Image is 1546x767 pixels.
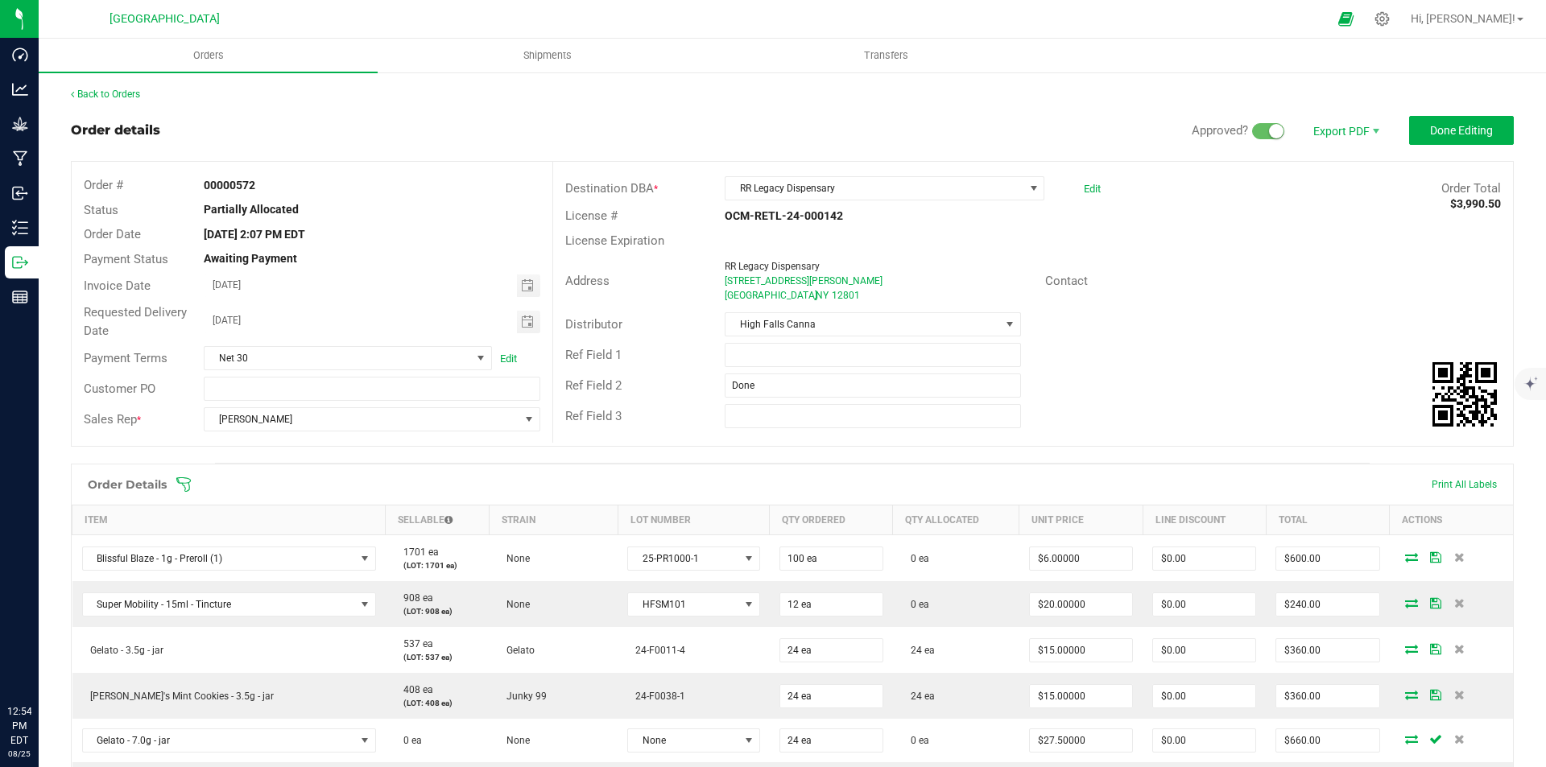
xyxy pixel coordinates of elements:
[565,181,654,196] span: Destination DBA
[903,599,929,610] span: 0 ea
[502,48,593,63] span: Shipments
[1276,729,1379,752] input: 0
[627,691,685,702] span: 24-F0038-1
[12,185,28,201] inline-svg: Inbound
[12,47,28,63] inline-svg: Dashboard
[1153,685,1255,707] input: 0
[832,290,860,301] span: 12801
[565,348,622,362] span: Ref Field 1
[1019,505,1143,535] th: Unit Price
[780,593,883,616] input: 0
[1276,639,1379,662] input: 0
[1424,552,1448,562] span: Save Order Detail
[725,275,883,287] span: [STREET_ADDRESS][PERSON_NAME]
[395,684,433,695] span: 408 ea
[628,729,738,752] span: None
[82,546,376,571] span: NO DATA FOUND
[84,278,151,293] span: Invoice Date
[204,179,255,192] strong: 00000572
[12,81,28,97] inline-svg: Analytics
[395,735,422,746] span: 0 ea
[770,505,893,535] th: Qty Ordered
[1448,690,1472,699] span: Delete Order Detail
[1276,685,1379,707] input: 0
[489,505,618,535] th: Strain
[842,48,930,63] span: Transfers
[110,12,220,26] span: [GEOGRAPHIC_DATA]
[1084,183,1101,195] a: Edit
[628,547,738,570] span: 25-PR1000-1
[12,220,28,236] inline-svg: Inventory
[1390,505,1513,535] th: Actions
[7,748,31,760] p: 08/25
[1030,639,1132,662] input: 0
[16,638,64,687] iframe: Resource center
[627,645,685,656] span: 24-F0011-4
[84,203,118,217] span: Status
[717,39,1056,72] a: Transfers
[517,311,540,333] span: Toggle calendar
[82,592,376,616] span: NO DATA FOUND
[83,729,355,752] span: Gelato - 7.0g - jar
[395,605,480,617] p: (LOT: 908 ea)
[205,347,471,369] span: Net 30
[565,317,622,332] span: Distributor
[1424,644,1448,654] span: Save Order Detail
[1424,690,1448,699] span: Save Order Detail
[1153,547,1255,570] input: 0
[1430,124,1493,137] span: Done Editing
[83,547,355,570] span: Blissful Blaze - 1g - Preroll (1)
[1045,274,1088,288] span: Contact
[903,691,935,702] span: 24 ea
[12,116,28,132] inline-svg: Grow
[1153,729,1255,752] input: 0
[725,209,843,222] strong: OCM-RETL-24-000142
[12,289,28,305] inline-svg: Reports
[1328,3,1364,35] span: Open Ecommerce Menu
[780,729,883,752] input: 0
[1296,116,1393,145] li: Export PDF
[780,685,883,707] input: 0
[816,290,829,301] span: NY
[1450,197,1501,210] strong: $3,990.50
[565,274,610,288] span: Address
[204,203,299,216] strong: Partially Allocated
[1424,598,1448,608] span: Save Order Detail
[498,735,530,746] span: None
[628,593,738,616] span: HFSM101
[88,478,167,491] h1: Order Details
[1030,685,1132,707] input: 0
[1448,734,1472,744] span: Delete Order Detail
[565,378,622,393] span: Ref Field 2
[395,638,433,649] span: 537 ea
[1448,598,1472,608] span: Delete Order Detail
[205,408,519,431] span: [PERSON_NAME]
[618,505,769,535] th: Lot Number
[1192,123,1248,138] span: Approved?
[903,645,935,656] span: 24 ea
[500,353,517,365] a: Edit
[395,546,439,558] span: 1701 ea
[1266,505,1389,535] th: Total
[814,290,816,301] span: ,
[12,151,28,167] inline-svg: Manufacturing
[1411,12,1515,25] span: Hi, [PERSON_NAME]!
[780,639,883,662] input: 0
[1030,593,1132,616] input: 0
[378,39,717,72] a: Shipments
[1030,729,1132,752] input: 0
[84,252,168,266] span: Payment Status
[204,252,297,265] strong: Awaiting Payment
[1448,644,1472,654] span: Delete Order Detail
[395,697,480,709] p: (LOT: 408 ea)
[1153,639,1255,662] input: 0
[7,704,31,748] p: 12:54 PM EDT
[84,178,123,192] span: Order #
[84,227,141,241] span: Order Date
[565,409,622,423] span: Ref Field 3
[395,651,480,663] p: (LOT: 537 ea)
[71,89,140,100] a: Back to Orders
[39,39,378,72] a: Orders
[1409,116,1514,145] button: Done Editing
